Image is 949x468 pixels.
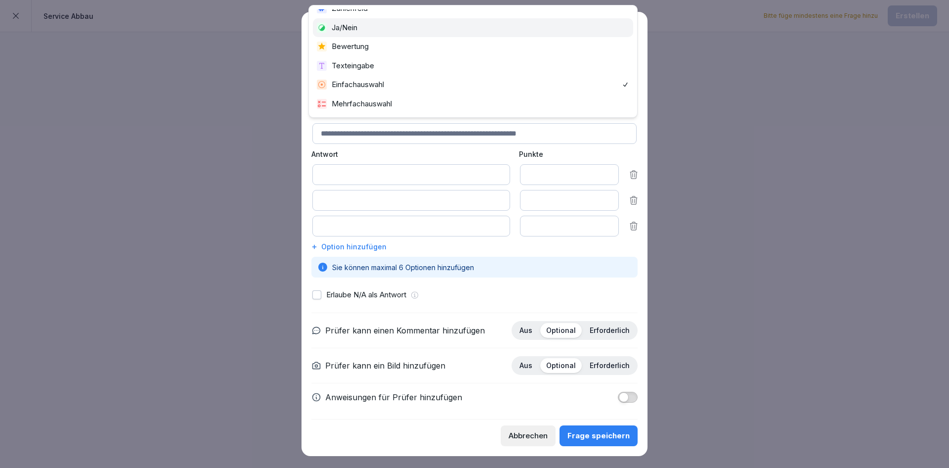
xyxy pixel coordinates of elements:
p: Mehrfachauswahl [332,98,392,110]
p: Aus [519,361,532,370]
div: Abbrechen [509,430,548,441]
p: Erforderlich [590,361,630,370]
p: Punkte [519,149,618,159]
p: Antwort [311,149,509,159]
p: Erlaube N/A als Antwort [326,289,406,301]
div: Sie können maximal 6 Optionen hinzufügen [311,257,638,278]
p: Aus [519,326,532,335]
p: Texteingabe [332,60,374,72]
p: Bewertung [332,41,369,52]
div: Frage speichern [567,430,630,441]
p: Optional [546,361,576,370]
div: Option hinzufügen [311,241,638,252]
p: Prüfer kann ein Bild hinzufügen [325,360,445,372]
p: Einfachauswahl [332,79,384,91]
p: Erforderlich [590,326,630,335]
p: Ja/Nein [332,22,357,34]
p: Prüfer kann einen Kommentar hinzufügen [325,325,485,336]
p: Optional [546,326,576,335]
p: Anweisungen für Prüfer hinzufügen [325,391,462,403]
